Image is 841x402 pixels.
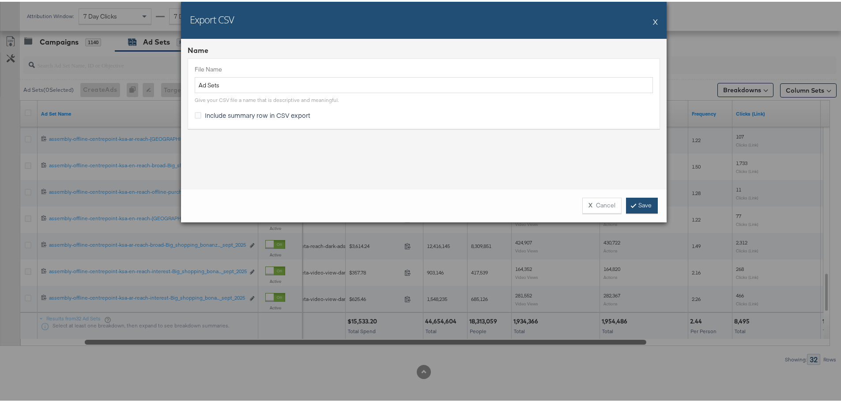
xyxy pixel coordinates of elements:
a: Save [626,196,658,212]
div: Name [188,44,660,54]
button: X [653,11,658,29]
strong: X [588,199,592,208]
div: Give your CSV file a name that is descriptive and meaningful. [195,95,339,102]
h2: Export CSV [190,11,234,24]
span: Include summary row in CSV export [205,109,310,118]
button: XCancel [582,196,622,212]
label: File Name [195,64,653,72]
